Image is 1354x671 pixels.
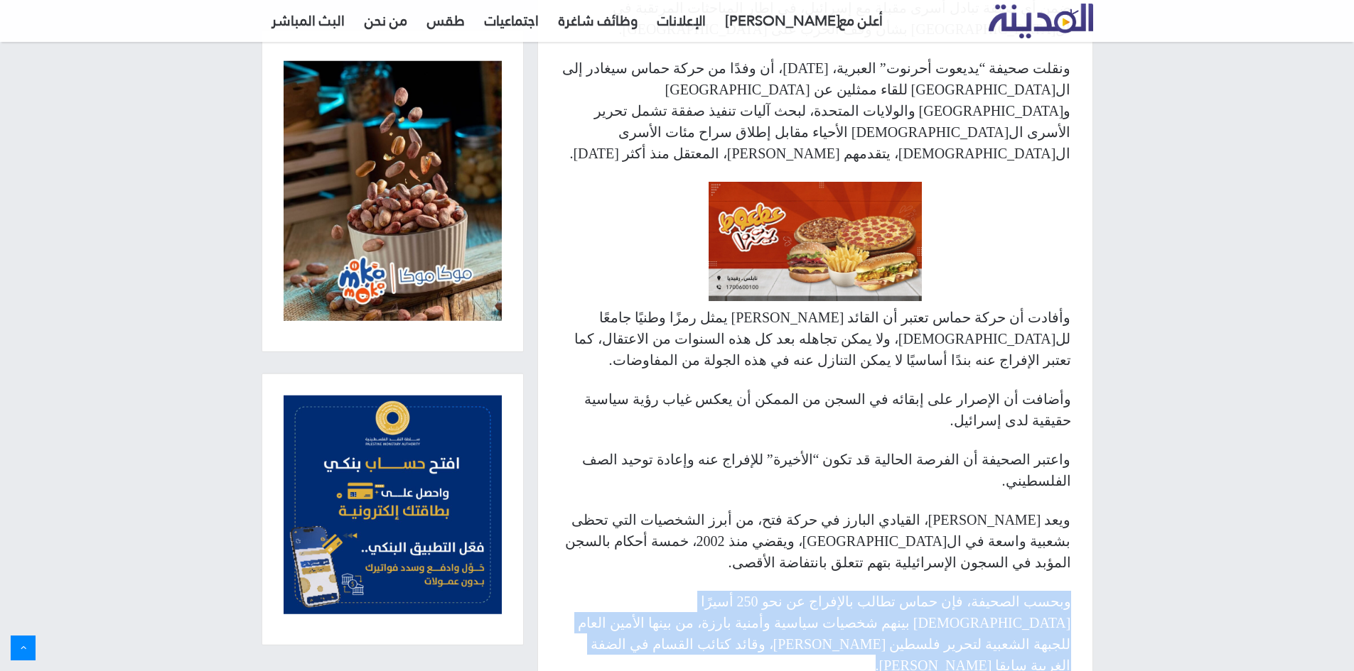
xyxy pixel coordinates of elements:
[989,4,1093,39] a: تلفزيون المدينة
[559,509,1071,573] p: ويعد [PERSON_NAME]، القيادي البارز في حركة فتح، من أبرز الشخصيات التي تحظى بشعبية واسعة في ال[GEO...
[559,307,1071,371] p: وأفادت أن حركة حماس تعتبر أن القائد [PERSON_NAME] يمثل رمزًا وطنيًا جامعًا لل[DEMOGRAPHIC_DATA]، ...
[559,449,1071,491] p: واعتبر الصحيفة أن الفرصة الحالية قد تكون “الأخيرة” للإفراج عنه وإعادة توحيد الصف الفلسطيني.
[989,4,1093,38] img: تلفزيون المدينة
[559,388,1071,431] p: وأضافت أن الإصرار على إبقائه في السجن من الممكن أن يعكس غياب رؤية سياسية حقيقية لدى إسرائيل.
[559,58,1071,164] p: ونقلت صحيفة “يديعوت أحرنوت” العبرية، [DATE]، أن وفدًا من حركة حماس سيغادر إلى ال[GEOGRAPHIC_DATA]...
